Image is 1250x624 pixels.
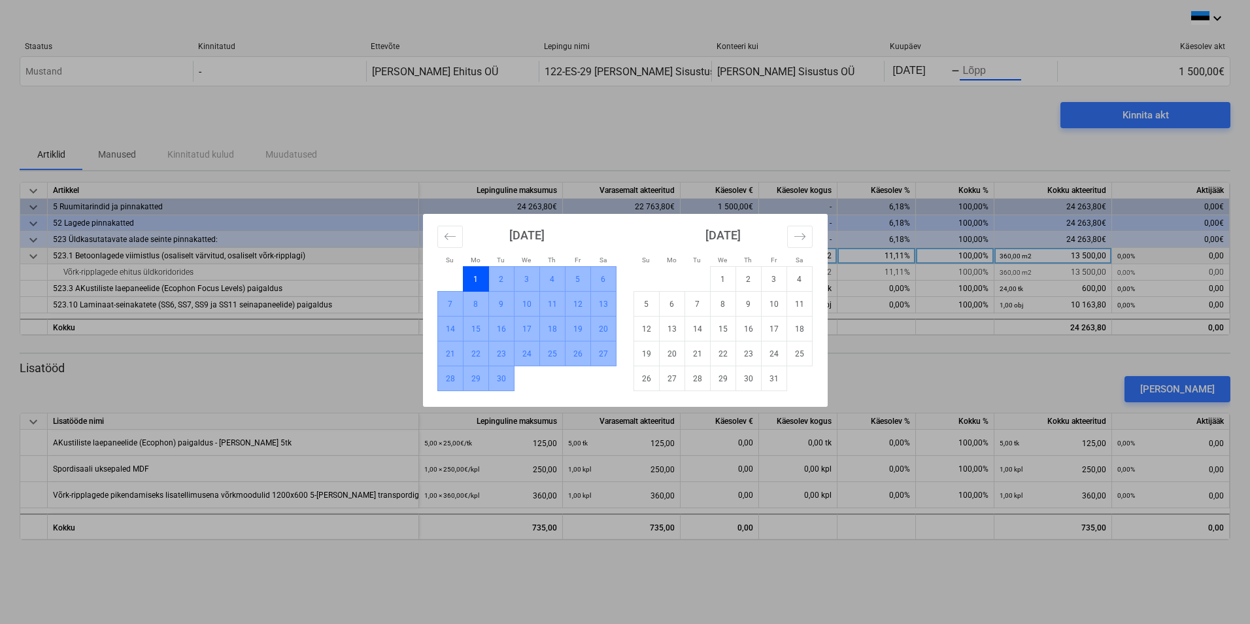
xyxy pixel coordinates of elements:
[744,256,752,264] small: Th
[735,366,761,391] td: Choose Thursday, October 30, 2025 as your check-out date. It's available.
[786,292,812,317] td: Choose Saturday, October 11, 2025 as your check-out date. It's available.
[575,256,581,264] small: Fr
[437,292,463,317] td: Choose Sunday, September 7, 2025 as your check-out date. It's available.
[539,341,565,366] td: Choose Thursday, September 25, 2025 as your check-out date. It's available.
[659,317,684,341] td: Choose Monday, October 13, 2025 as your check-out date. It's available.
[761,341,786,366] td: Choose Friday, October 24, 2025 as your check-out date. It's available.
[488,366,514,391] td: Choose Tuesday, September 30, 2025 as your check-out date. It's available.
[565,341,590,366] td: Choose Friday, September 26, 2025 as your check-out date. It's available.
[437,317,463,341] td: Choose Sunday, September 14, 2025 as your check-out date. It's available.
[463,292,488,317] td: Choose Monday, September 8, 2025 as your check-out date. It's available.
[539,292,565,317] td: Choose Thursday, September 11, 2025 as your check-out date. It's available.
[539,317,565,341] td: Choose Thursday, September 18, 2025 as your check-out date. It's available.
[659,292,684,317] td: Choose Monday, October 6, 2025 as your check-out date. It's available.
[786,341,812,366] td: Choose Saturday, October 25, 2025 as your check-out date. It's available.
[437,341,463,366] td: Choose Sunday, September 21, 2025 as your check-out date. It's available.
[488,267,514,292] td: Choose Tuesday, September 2, 2025 as your check-out date. It's available.
[705,228,741,242] strong: [DATE]
[488,317,514,341] td: Choose Tuesday, September 16, 2025 as your check-out date. It's available.
[642,256,650,264] small: Su
[633,366,659,391] td: Choose Sunday, October 26, 2025 as your check-out date. It's available.
[735,317,761,341] td: Choose Thursday, October 16, 2025 as your check-out date. It's available.
[423,214,828,407] div: Calendar
[539,267,565,292] td: Choose Thursday, September 4, 2025 as your check-out date. It's available.
[437,366,463,391] td: Choose Sunday, September 28, 2025 as your check-out date. It's available.
[590,341,616,366] td: Choose Saturday, September 27, 2025 as your check-out date. It's available.
[497,256,505,264] small: Tu
[710,341,735,366] td: Choose Wednesday, October 22, 2025 as your check-out date. It's available.
[633,341,659,366] td: Choose Sunday, October 19, 2025 as your check-out date. It's available.
[488,292,514,317] td: Choose Tuesday, September 9, 2025 as your check-out date. It's available.
[565,267,590,292] td: Choose Friday, September 5, 2025 as your check-out date. It's available.
[565,317,590,341] td: Choose Friday, September 19, 2025 as your check-out date. It's available.
[590,267,616,292] td: Choose Saturday, September 6, 2025 as your check-out date. It's available.
[684,292,710,317] td: Choose Tuesday, October 7, 2025 as your check-out date. It's available.
[590,317,616,341] td: Choose Saturday, September 20, 2025 as your check-out date. It's available.
[710,292,735,317] td: Choose Wednesday, October 8, 2025 as your check-out date. It's available.
[659,341,684,366] td: Choose Monday, October 20, 2025 as your check-out date. It's available.
[786,317,812,341] td: Choose Saturday, October 18, 2025 as your check-out date. It's available.
[735,267,761,292] td: Choose Thursday, October 2, 2025 as your check-out date. It's available.
[761,366,786,391] td: Choose Friday, October 31, 2025 as your check-out date. It's available.
[488,341,514,366] td: Choose Tuesday, September 23, 2025 as your check-out date. It's available.
[514,267,539,292] td: Choose Wednesday, September 3, 2025 as your check-out date. It's available.
[710,366,735,391] td: Choose Wednesday, October 29, 2025 as your check-out date. It's available.
[463,267,488,292] td: Not available. Monday, September 1, 2025
[471,256,481,264] small: Mo
[684,366,710,391] td: Choose Tuesday, October 28, 2025 as your check-out date. It's available.
[463,317,488,341] td: Choose Monday, September 15, 2025 as your check-out date. It's available.
[718,256,727,264] small: We
[590,292,616,317] td: Choose Saturday, September 13, 2025 as your check-out date. It's available.
[796,256,803,264] small: Sa
[514,341,539,366] td: Choose Wednesday, September 24, 2025 as your check-out date. It's available.
[514,317,539,341] td: Choose Wednesday, September 17, 2025 as your check-out date. It's available.
[437,226,463,248] button: Move backward to switch to the previous month.
[735,341,761,366] td: Choose Thursday, October 23, 2025 as your check-out date. It's available.
[787,226,813,248] button: Move forward to switch to the next month.
[633,317,659,341] td: Choose Sunday, October 12, 2025 as your check-out date. It's available.
[600,256,607,264] small: Sa
[565,292,590,317] td: Choose Friday, September 12, 2025 as your check-out date. It's available.
[684,341,710,366] td: Choose Tuesday, October 21, 2025 as your check-out date. It's available.
[786,267,812,292] td: Choose Saturday, October 4, 2025 as your check-out date. It's available.
[463,341,488,366] td: Choose Monday, September 22, 2025 as your check-out date. It's available.
[693,256,701,264] small: Tu
[667,256,677,264] small: Mo
[446,256,454,264] small: Su
[514,292,539,317] td: Choose Wednesday, September 10, 2025 as your check-out date. It's available.
[509,228,545,242] strong: [DATE]
[771,256,777,264] small: Fr
[548,256,556,264] small: Th
[463,366,488,391] td: Choose Monday, September 29, 2025 as your check-out date. It's available.
[659,366,684,391] td: Choose Monday, October 27, 2025 as your check-out date. It's available.
[761,267,786,292] td: Choose Friday, October 3, 2025 as your check-out date. It's available.
[710,267,735,292] td: Choose Wednesday, October 1, 2025 as your check-out date. It's available.
[710,317,735,341] td: Choose Wednesday, October 15, 2025 as your check-out date. It's available.
[761,317,786,341] td: Choose Friday, October 17, 2025 as your check-out date. It's available.
[761,292,786,317] td: Choose Friday, October 10, 2025 as your check-out date. It's available.
[522,256,531,264] small: We
[735,292,761,317] td: Choose Thursday, October 9, 2025 as your check-out date. It's available.
[684,317,710,341] td: Choose Tuesday, October 14, 2025 as your check-out date. It's available.
[633,292,659,317] td: Choose Sunday, October 5, 2025 as your check-out date. It's available.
